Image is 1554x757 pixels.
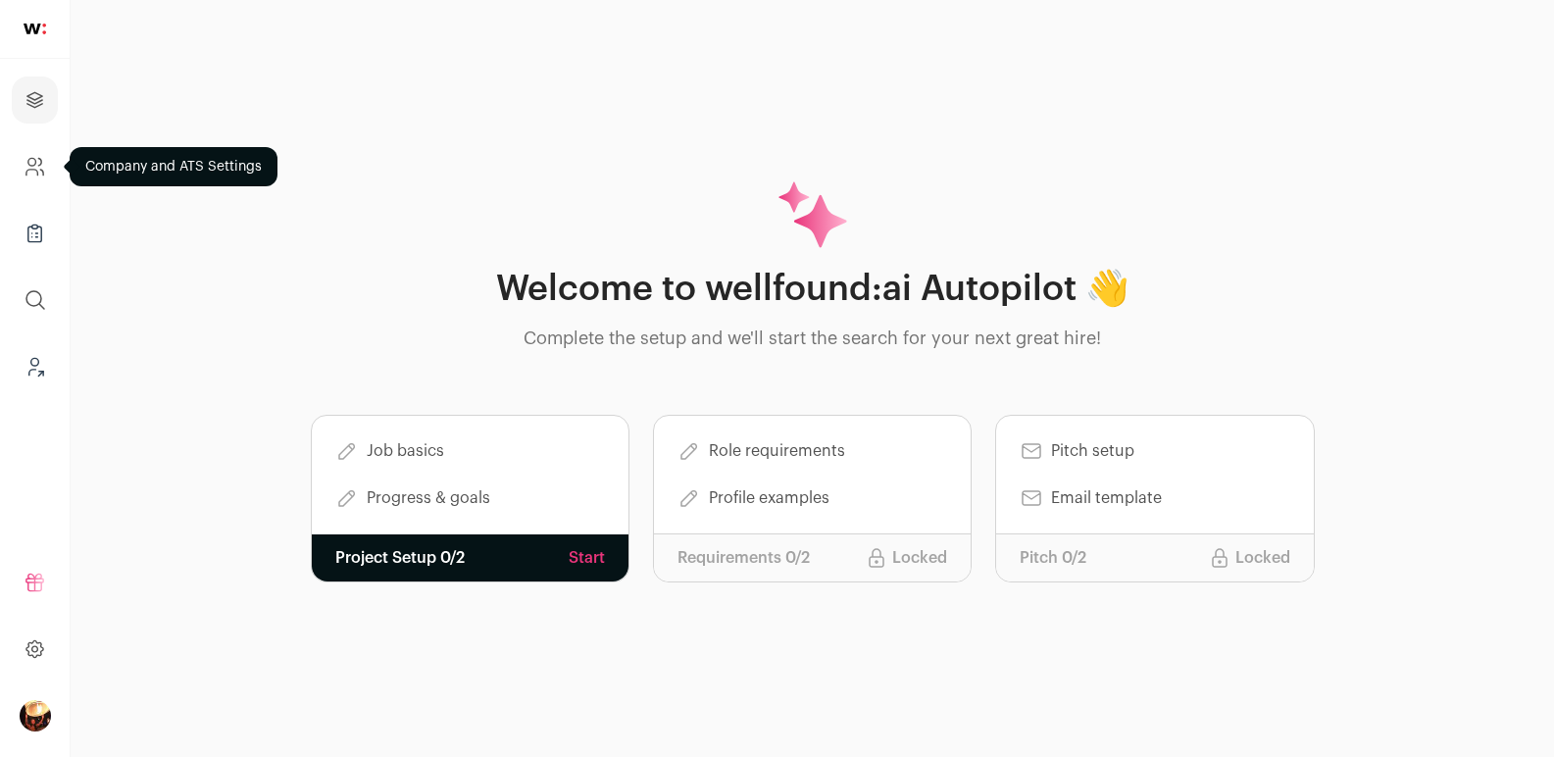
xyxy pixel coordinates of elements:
a: Company Lists [12,210,58,257]
img: 473170-medium_jpg [20,700,51,732]
span: Profile examples [709,486,829,510]
a: Company and ATS Settings [12,143,58,190]
span: Email template [1051,486,1162,510]
p: Complete the setup and we'll start the search for your next great hire! [524,325,1101,352]
p: Locked [892,546,947,570]
span: Progress & goals [367,486,490,510]
span: Job basics [367,439,444,463]
a: Leads (Backoffice) [12,343,58,390]
div: Company and ATS Settings [70,147,277,186]
button: Open dropdown [20,700,51,732]
span: Pitch setup [1051,439,1134,463]
p: Locked [1235,546,1290,570]
span: Role requirements [709,439,845,463]
a: Projects [12,76,58,124]
img: wellfound-shorthand-0d5821cbd27db2630d0214b213865d53afaa358527fdda9d0ea32b1df1b89c2c.svg [24,24,46,34]
p: Project Setup 0/2 [335,546,465,570]
h1: Welcome to wellfound:ai Autopilot 👋 [496,270,1129,309]
a: Start [569,546,605,570]
p: Requirements 0/2 [677,546,810,570]
p: Pitch 0/2 [1020,546,1086,570]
